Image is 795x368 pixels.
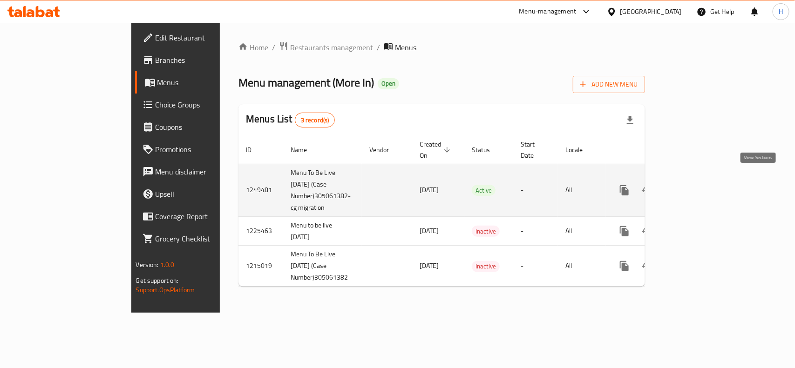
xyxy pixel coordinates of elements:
[283,246,362,287] td: Menu To Be Live [DATE] (Case Number)305061382
[290,42,373,53] span: Restaurants management
[156,54,257,66] span: Branches
[135,183,264,205] a: Upsell
[420,260,439,272] span: [DATE]
[135,205,264,227] a: Coverage Report
[513,246,558,287] td: -
[238,72,374,93] span: Menu management ( More In )
[580,79,638,90] span: Add New Menu
[420,139,453,161] span: Created On
[613,179,636,201] button: more
[156,32,257,43] span: Edit Restaurant
[156,188,257,200] span: Upsell
[472,144,502,155] span: Status
[295,113,335,127] div: Total records count
[519,6,577,17] div: Menu-management
[279,41,373,54] a: Restaurants management
[156,211,257,222] span: Coverage Report
[283,216,362,246] td: Menu to be live [DATE]
[636,220,658,242] button: Change Status
[295,116,335,125] span: 3 record(s)
[156,233,257,244] span: Grocery Checklist
[283,164,362,216] td: Menu To Be Live [DATE] (Case Number)305061382-cg migration
[513,164,558,216] td: -
[136,259,159,271] span: Version:
[156,121,257,133] span: Coupons
[156,166,257,177] span: Menu disclaimer
[135,49,264,71] a: Branches
[558,164,606,216] td: All
[779,7,783,17] span: H
[369,144,401,155] span: Vendor
[606,136,710,164] th: Actions
[636,255,658,277] button: Change Status
[472,226,500,237] span: Inactive
[135,138,264,161] a: Promotions
[135,116,264,138] a: Coupons
[157,77,257,88] span: Menus
[135,27,264,49] a: Edit Restaurant
[135,227,264,250] a: Grocery Checklist
[378,80,399,87] span: Open
[378,78,399,89] div: Open
[420,184,439,196] span: [DATE]
[558,216,606,246] td: All
[238,136,710,287] table: enhanced table
[420,225,439,237] span: [DATE]
[156,99,257,110] span: Choice Groups
[156,144,257,155] span: Promotions
[620,7,682,17] div: [GEOGRAPHIC_DATA]
[395,42,416,53] span: Menus
[238,41,645,54] nav: breadcrumb
[246,112,335,127] h2: Menus List
[291,144,319,155] span: Name
[521,139,547,161] span: Start Date
[573,76,645,93] button: Add New Menu
[513,216,558,246] td: -
[472,261,500,272] span: Inactive
[619,109,641,131] div: Export file
[272,42,275,53] li: /
[636,179,658,201] button: Change Status
[613,220,636,242] button: more
[135,161,264,183] a: Menu disclaimer
[472,185,496,196] span: Active
[558,246,606,287] td: All
[136,274,179,287] span: Get support on:
[246,144,264,155] span: ID
[160,259,175,271] span: 1.0.0
[135,94,264,116] a: Choice Groups
[135,71,264,94] a: Menus
[136,284,195,296] a: Support.OpsPlatform
[377,42,380,53] li: /
[613,255,636,277] button: more
[565,144,595,155] span: Locale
